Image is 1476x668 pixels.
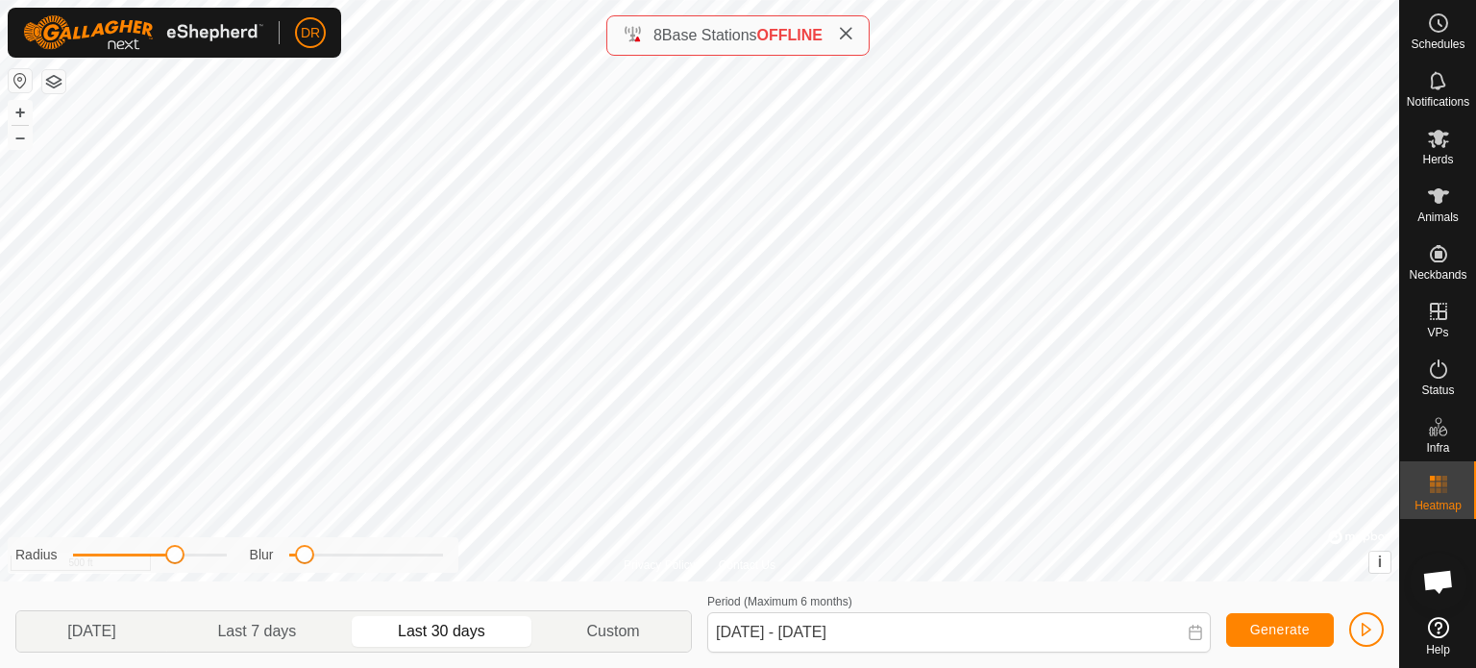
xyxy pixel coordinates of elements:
label: Period (Maximum 6 months) [707,595,852,608]
span: Last 7 days [217,620,296,643]
button: i [1369,552,1390,573]
span: Last 30 days [398,620,485,643]
span: Base Stations [662,27,757,43]
span: Schedules [1411,38,1464,50]
span: i [1378,554,1382,570]
span: Animals [1417,211,1459,223]
label: Radius [15,545,58,565]
span: Neckbands [1409,269,1466,281]
span: 8 [653,27,662,43]
a: Help [1400,609,1476,663]
button: + [9,101,32,124]
span: DR [301,23,320,43]
span: Heatmap [1414,500,1462,511]
span: Custom [587,620,640,643]
div: Open chat [1410,553,1467,610]
span: VPs [1427,327,1448,338]
span: [DATE] [67,620,115,643]
button: Generate [1226,613,1334,647]
span: Generate [1250,622,1310,637]
span: Herds [1422,154,1453,165]
button: – [9,126,32,149]
img: Gallagher Logo [23,15,263,50]
a: Contact Us [719,557,775,574]
span: Infra [1426,442,1449,454]
span: Notifications [1407,96,1469,108]
label: Blur [250,545,274,565]
a: Privacy Policy [624,557,696,574]
button: Reset Map [9,69,32,92]
button: Map Layers [42,70,65,93]
span: Status [1421,384,1454,396]
span: Help [1426,644,1450,656]
span: OFFLINE [757,27,823,43]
